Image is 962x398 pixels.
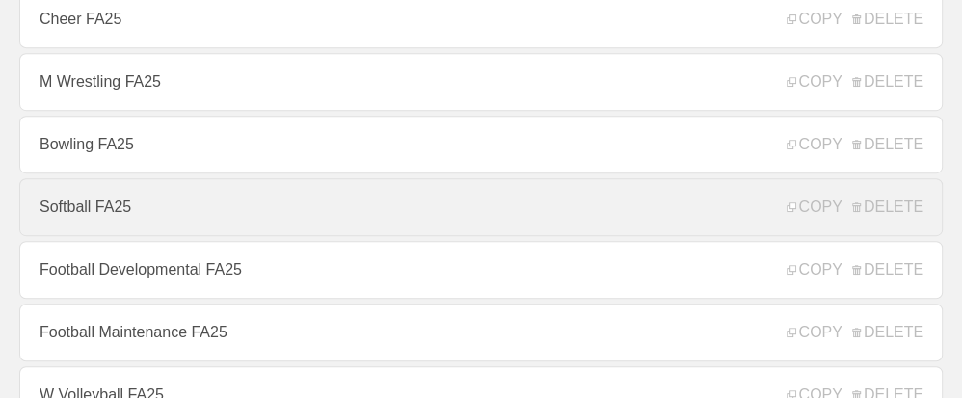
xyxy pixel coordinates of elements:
[852,73,923,91] span: DELETE
[852,136,923,153] span: DELETE
[19,178,943,236] a: Softball FA25
[19,116,943,173] a: Bowling FA25
[616,175,962,398] iframe: Chat Widget
[852,11,923,28] span: DELETE
[787,136,842,153] span: COPY
[19,53,943,111] a: M Wrestling FA25
[19,241,943,299] a: Football Developmental FA25
[787,73,842,91] span: COPY
[787,11,842,28] span: COPY
[19,304,943,361] a: Football Maintenance FA25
